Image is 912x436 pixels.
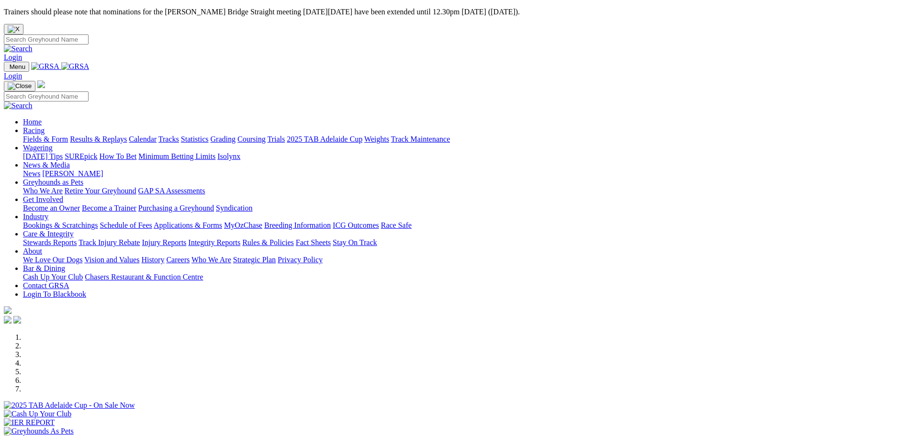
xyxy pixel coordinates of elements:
img: Close [8,82,32,90]
a: Contact GRSA [23,281,69,290]
a: Track Maintenance [391,135,450,143]
a: Results & Replays [70,135,127,143]
a: How To Bet [100,152,137,160]
button: Toggle navigation [4,81,35,91]
img: logo-grsa-white.png [4,306,11,314]
a: Track Injury Rebate [79,238,140,246]
img: twitter.svg [13,316,21,324]
a: Chasers Restaurant & Function Centre [85,273,203,281]
div: Get Involved [23,204,908,212]
a: Integrity Reports [188,238,240,246]
a: Weights [364,135,389,143]
a: Tracks [158,135,179,143]
div: About [23,256,908,264]
a: Schedule of Fees [100,221,152,229]
img: Search [4,101,33,110]
img: 2025 TAB Adelaide Cup - On Sale Now [4,401,135,410]
a: Privacy Policy [278,256,323,264]
a: Applications & Forms [154,221,222,229]
button: Close [4,24,23,34]
img: X [8,25,20,33]
a: Become an Owner [23,204,80,212]
div: Racing [23,135,908,144]
a: Become a Trainer [82,204,136,212]
a: 2025 TAB Adelaide Cup [287,135,362,143]
a: Bookings & Scratchings [23,221,98,229]
a: Bar & Dining [23,264,65,272]
a: Racing [23,126,45,134]
img: Cash Up Your Club [4,410,71,418]
a: Care & Integrity [23,230,74,238]
img: Greyhounds As Pets [4,427,74,436]
input: Search [4,91,89,101]
img: Search [4,45,33,53]
a: Stewards Reports [23,238,77,246]
a: Greyhounds as Pets [23,178,83,186]
a: Fact Sheets [296,238,331,246]
a: Who We Are [23,187,63,195]
a: Trials [267,135,285,143]
button: Toggle navigation [4,62,29,72]
a: Strategic Plan [233,256,276,264]
a: History [141,256,164,264]
a: Syndication [216,204,252,212]
a: We Love Our Dogs [23,256,82,264]
a: Fields & Form [23,135,68,143]
a: [DATE] Tips [23,152,63,160]
a: About [23,247,42,255]
a: Vision and Values [84,256,139,264]
a: Minimum Betting Limits [138,152,215,160]
a: Get Involved [23,195,63,203]
a: Home [23,118,42,126]
img: GRSA [31,62,59,71]
a: Stay On Track [333,238,377,246]
a: GAP SA Assessments [138,187,205,195]
img: IER REPORT [4,418,55,427]
a: MyOzChase [224,221,262,229]
a: Grading [211,135,236,143]
div: Bar & Dining [23,273,908,281]
p: Trainers should please note that nominations for the [PERSON_NAME] Bridge Straight meeting [DATE]... [4,8,908,16]
a: ICG Outcomes [333,221,379,229]
div: Care & Integrity [23,238,908,247]
div: News & Media [23,169,908,178]
a: Login [4,53,22,61]
a: Rules & Policies [242,238,294,246]
a: Isolynx [217,152,240,160]
a: Injury Reports [142,238,186,246]
a: Race Safe [381,221,411,229]
a: News [23,169,40,178]
a: Industry [23,212,48,221]
a: Retire Your Greyhound [65,187,136,195]
a: Login To Blackbook [23,290,86,298]
a: Who We Are [191,256,231,264]
a: Wagering [23,144,53,152]
a: Statistics [181,135,209,143]
a: Breeding Information [264,221,331,229]
img: logo-grsa-white.png [37,80,45,88]
img: GRSA [61,62,90,71]
img: facebook.svg [4,316,11,324]
div: Greyhounds as Pets [23,187,908,195]
a: Coursing [237,135,266,143]
a: Cash Up Your Club [23,273,83,281]
a: News & Media [23,161,70,169]
input: Search [4,34,89,45]
a: Purchasing a Greyhound [138,204,214,212]
span: Menu [10,63,25,70]
a: Login [4,72,22,80]
a: Careers [166,256,190,264]
a: [PERSON_NAME] [42,169,103,178]
div: Industry [23,221,908,230]
a: SUREpick [65,152,97,160]
div: Wagering [23,152,908,161]
a: Calendar [129,135,157,143]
